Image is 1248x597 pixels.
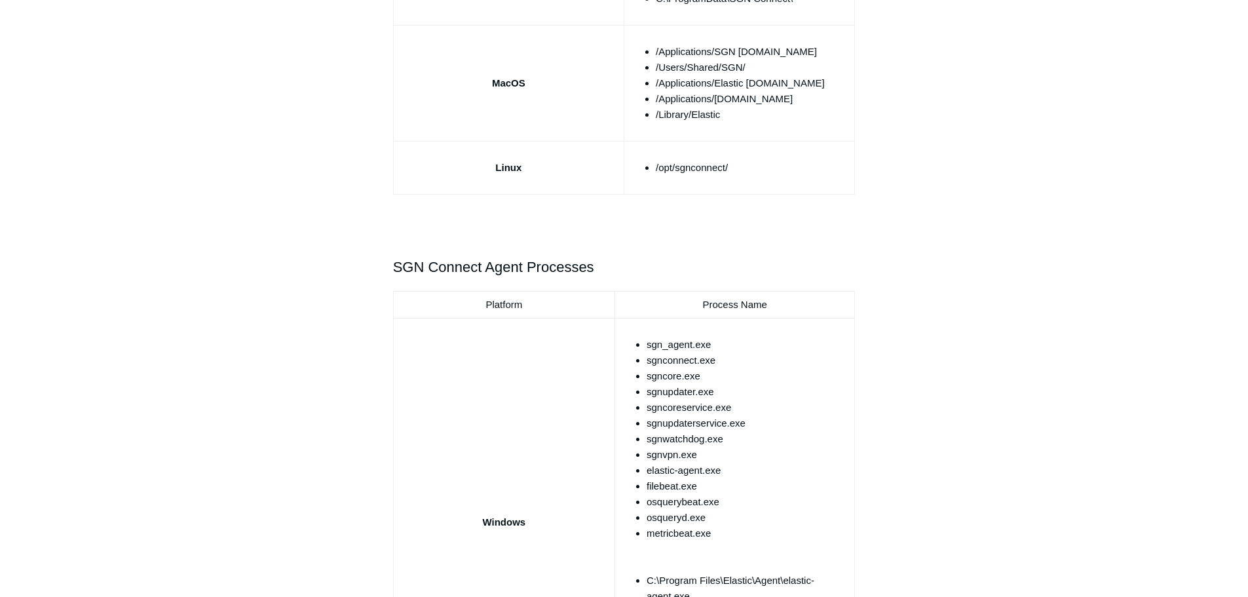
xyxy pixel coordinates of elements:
li: sgncoreservice.exe [647,400,849,415]
li: sgnwatchdog.exe [647,431,849,447]
li: /Applications/[DOMAIN_NAME] [656,91,849,107]
strong: Linux [495,162,521,173]
strong: MacOS [492,77,525,88]
li: /Applications/SGN [DOMAIN_NAME] [656,44,849,60]
li: osquerybeat.exe [647,494,849,510]
li: metricbeat.exe [647,526,849,573]
li: /Users/Shared/SGN/ [656,60,849,75]
li: sgnconnect.exe [647,353,849,368]
li: filebeat.exe [647,478,849,494]
li: /Library/Elastic [656,107,849,123]
td: Process Name [615,291,855,318]
h2: SGN Connect Agent Processes [393,256,856,279]
li: sgncore.exe [647,368,849,384]
li: /opt/sgnconnect/ [656,160,849,176]
strong: Windows [483,516,526,528]
li: sgnupdater.exe [647,384,849,400]
li: /Applications/Elastic [DOMAIN_NAME] [656,75,849,91]
li: osqueryd.exe [647,510,849,526]
li: sgn_agent.exe [647,337,849,353]
li: elastic-agent.exe [647,463,849,478]
li: sgnvpn.exe [647,447,849,463]
li: sgnupdaterservice.exe [647,415,849,431]
td: Platform [393,291,615,318]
